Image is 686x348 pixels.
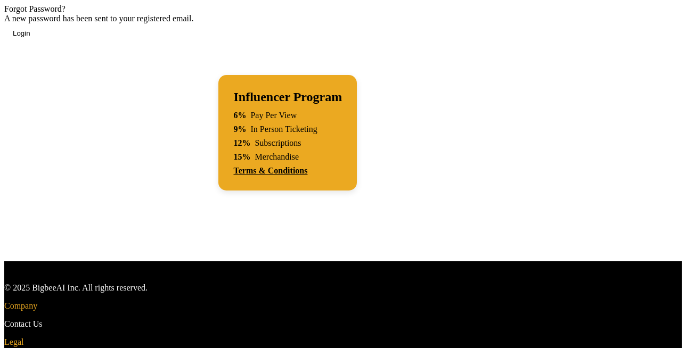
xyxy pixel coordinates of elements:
div: A new password has been sent to your registered email. [4,14,193,23]
div: Forgot Password? [4,4,193,14]
span: Terms & Conditions [233,166,307,176]
span: 15% [233,152,250,162]
span: 6% [233,111,246,120]
h3: Influencer Program [233,90,342,104]
button: Login [4,23,39,43]
div: © 2025 BigbeeAI Inc. All rights reserved. [4,283,682,293]
p: In Person Ticketing [233,125,342,134]
span: 9% [233,125,246,134]
span: 12% [233,138,250,148]
p: Subscriptions [233,138,342,148]
p: Pay Per View [233,111,342,120]
span: Login [13,29,30,37]
p: Merchandise [233,152,342,162]
p: Legal [4,337,682,347]
p: Company [4,301,682,311]
a: Contact Us [4,319,43,328]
